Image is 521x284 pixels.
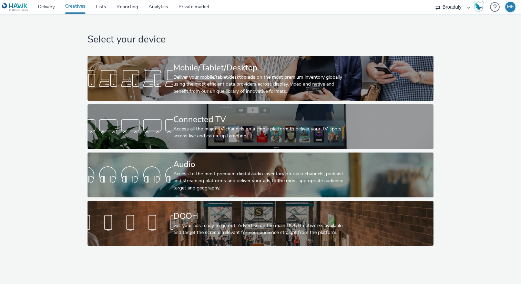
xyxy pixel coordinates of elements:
[173,222,345,236] div: Get your ads ready to go out! Advertise on the main DOOH networks available and target the screen...
[88,153,433,197] a: AudioAccess to the most premium digital audio inventory on radio channels, podcast and streaming ...
[88,201,433,246] a: DOOHGet your ads ready to go out! Advertise on the main DOOH networks available and target the sc...
[173,62,345,74] div: Mobile/Tablet/Desktop
[173,210,345,222] div: DOOH
[88,56,433,101] a: Mobile/Tablet/DesktopDeliver your mobile/tablet/desktop ads on the most premium inventory globall...
[473,1,487,12] a: Hawk Academy
[507,2,514,12] div: MF
[173,114,345,126] div: Connected TV
[473,1,484,12] img: Hawk Academy
[173,170,345,192] div: Access to the most premium digital audio inventory on radio channels, podcast and streaming platf...
[2,3,28,11] img: undefined Logo
[173,74,345,95] div: Deliver your mobile/tablet/desktop ads on the most premium inventory globally using the most effi...
[173,126,345,140] div: Access all the major TV channels on a single platform to deliver your TV spots across live and ca...
[173,158,345,170] div: Audio
[88,104,433,149] a: Connected TVAccess all the major TV channels on a single platform to deliver your TV spots across...
[88,33,433,46] h1: Select your device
